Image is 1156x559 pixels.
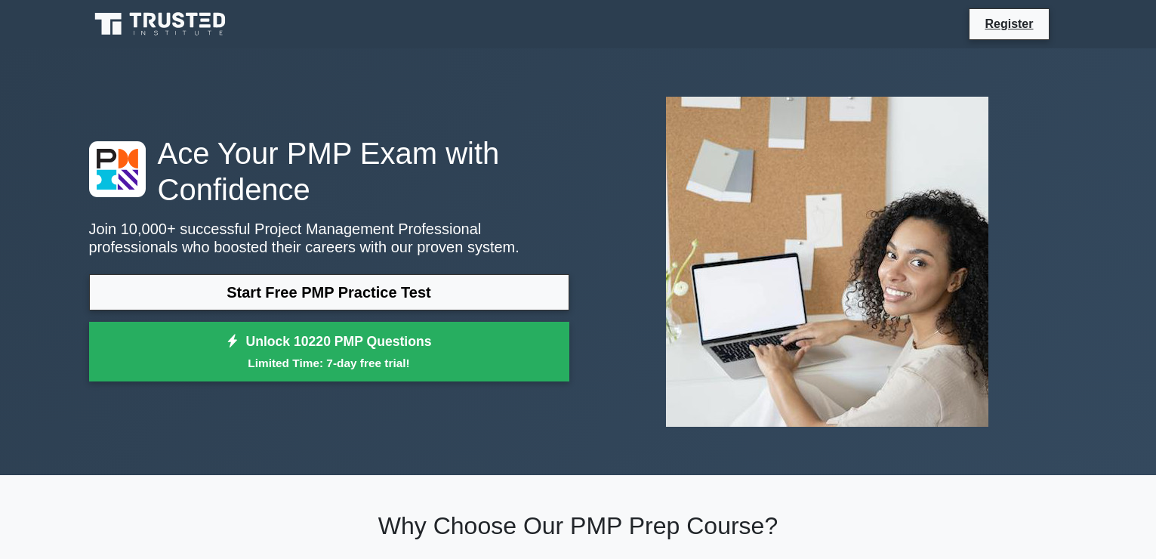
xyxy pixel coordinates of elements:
[89,511,1068,540] h2: Why Choose Our PMP Prep Course?
[89,274,569,310] a: Start Free PMP Practice Test
[89,220,569,256] p: Join 10,000+ successful Project Management Professional professionals who boosted their careers w...
[976,14,1042,33] a: Register
[89,322,569,382] a: Unlock 10220 PMP QuestionsLimited Time: 7-day free trial!
[108,354,550,372] small: Limited Time: 7-day free trial!
[89,135,569,208] h1: Ace Your PMP Exam with Confidence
